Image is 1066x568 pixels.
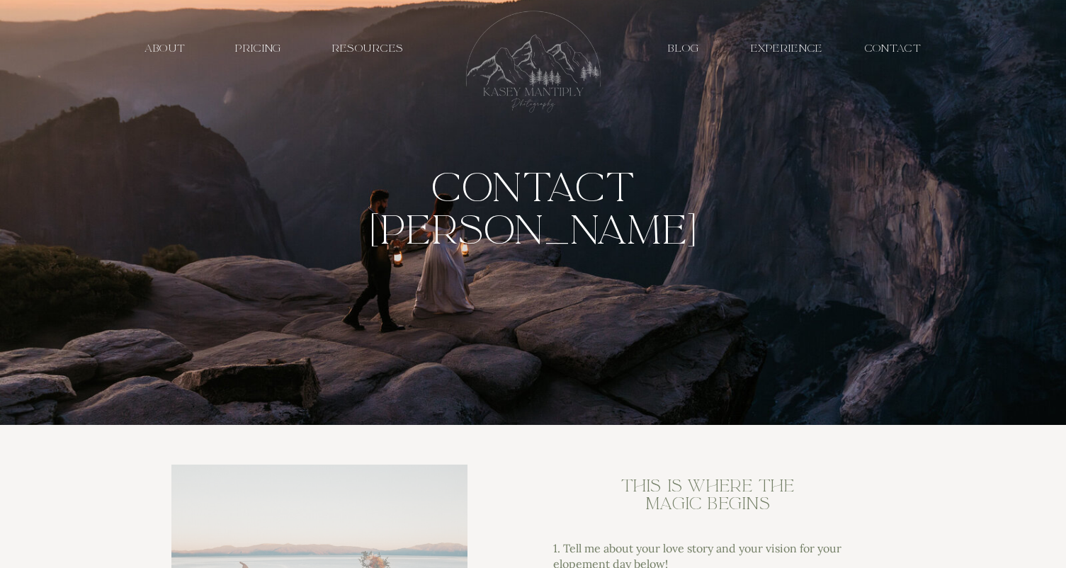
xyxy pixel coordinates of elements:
[226,42,292,55] a: PRICING
[359,166,708,259] h1: contact [PERSON_NAME]
[747,42,827,55] a: EXPERIENCE
[618,477,798,518] h2: This is where the magic begins
[859,42,928,55] a: contact
[319,42,416,55] a: resources
[660,42,708,55] a: Blog
[132,42,198,55] a: about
